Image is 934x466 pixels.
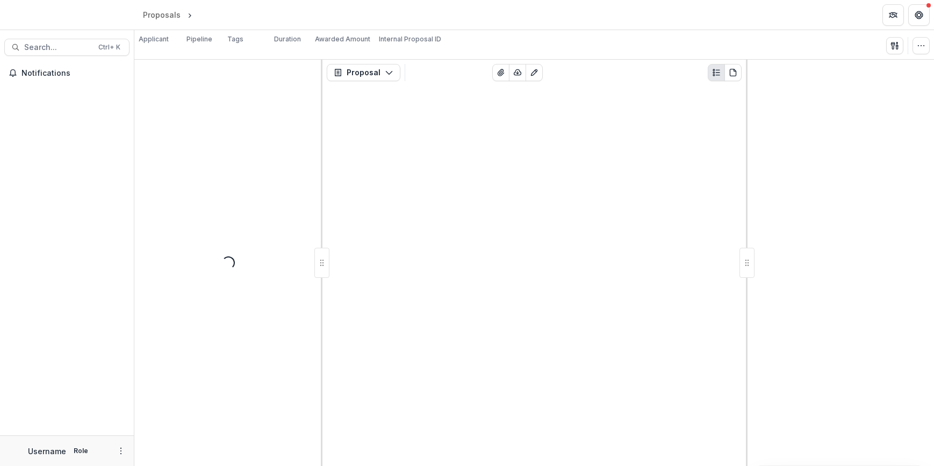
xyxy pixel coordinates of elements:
p: Tags [227,34,243,44]
nav: breadcrumb [139,7,240,23]
p: Duration [274,34,301,44]
span: Search... [24,43,92,52]
button: View Attached Files [492,64,509,81]
button: Search... [4,39,130,56]
button: Edit as form [526,64,543,81]
button: PDF view [724,64,742,81]
div: Proposals [143,9,181,20]
p: Pipeline [186,34,212,44]
a: Proposals [139,7,185,23]
button: More [114,445,127,457]
div: Ctrl + K [96,41,123,53]
p: Awarded Amount [315,34,370,44]
p: Username [28,446,66,457]
p: Internal Proposal ID [379,34,441,44]
button: Proposal [327,64,400,81]
p: Role [70,446,91,456]
p: Applicant [139,34,169,44]
button: Partners [882,4,904,26]
button: Notifications [4,64,130,82]
button: Get Help [908,4,930,26]
button: Plaintext view [708,64,725,81]
span: Notifications [21,69,125,78]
